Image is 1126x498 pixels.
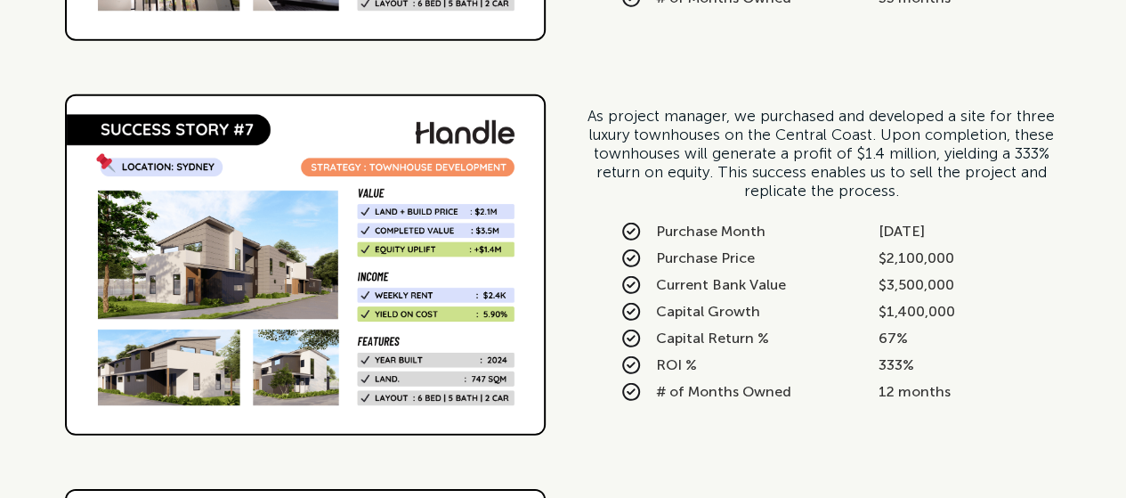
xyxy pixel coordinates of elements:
div: Capital Return % [620,330,822,347]
div: 333% [843,356,1044,374]
div: # of Months Owned [620,383,822,401]
div: As project manager, we purchased and developed a site for three luxury townhouses on the Central ... [581,107,1062,200]
div: $2,100,000 [843,249,1044,267]
div: 12 months [843,383,1044,401]
div: 67% [843,330,1044,347]
div: [DATE] [843,223,1044,241]
div: $3,500,000 [843,276,1044,294]
div: Purchase Month [620,223,822,241]
div: $1,400,000 [843,303,1044,321]
div: ROI % [620,356,822,374]
div: Current Bank Value [620,276,822,294]
div: Capital Growth [620,303,822,321]
div: Purchase Price [620,249,822,267]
